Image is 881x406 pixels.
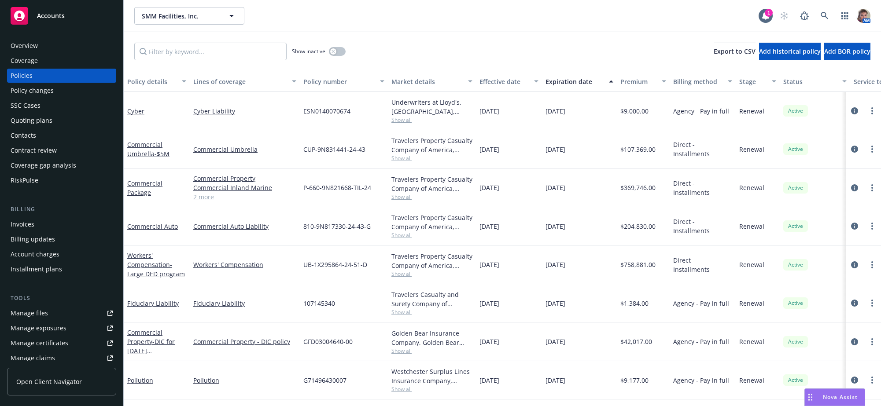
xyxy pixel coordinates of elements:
[849,337,860,347] a: circleInformation
[391,136,472,154] div: Travelers Property Casualty Company of America, Travelers Insurance
[388,71,476,92] button: Market details
[155,150,170,158] span: - $5M
[391,116,472,124] span: Show all
[787,299,804,307] span: Active
[303,376,347,385] span: G71496430007
[479,222,499,231] span: [DATE]
[867,221,877,231] a: more
[867,106,877,116] a: more
[617,71,670,92] button: Premium
[620,337,652,346] span: $42,017.00
[787,261,804,269] span: Active
[391,98,472,116] div: Underwriters at Lloyd's, [GEOGRAPHIC_DATA], [PERSON_NAME] of [GEOGRAPHIC_DATA], InsureTrust
[542,71,617,92] button: Expiration date
[292,48,325,55] span: Show inactive
[391,270,472,278] span: Show all
[804,388,865,406] button: Nova Assist
[127,140,170,158] a: Commercial Umbrella
[546,299,565,308] span: [DATE]
[867,298,877,308] a: more
[127,251,185,278] a: Workers' Compensation
[546,376,565,385] span: [DATE]
[193,106,296,116] a: Cyber Liability
[7,336,116,350] a: Manage certificates
[11,232,55,246] div: Billing updates
[736,71,780,92] button: Stage
[7,39,116,53] a: Overview
[546,183,565,192] span: [DATE]
[391,329,472,347] div: Golden Bear Insurance Company, Golden Bear Insurance Company, Amwins
[739,337,764,346] span: Renewal
[670,71,736,92] button: Billing method
[127,107,144,115] a: Cyber
[190,71,300,92] button: Lines of coverage
[824,47,870,55] span: Add BOR policy
[739,145,764,154] span: Renewal
[7,294,116,303] div: Tools
[546,106,565,116] span: [DATE]
[303,337,353,346] span: GFD03004640-00
[11,69,33,83] div: Policies
[546,260,565,269] span: [DATE]
[620,222,656,231] span: $204,830.00
[479,260,499,269] span: [DATE]
[739,183,764,192] span: Renewal
[11,39,38,53] div: Overview
[11,351,55,365] div: Manage claims
[11,217,34,231] div: Invoices
[620,145,656,154] span: $107,369.00
[7,217,116,231] a: Invoices
[124,71,190,92] button: Policy details
[303,222,371,231] span: 810-9N817330-24-43-G
[127,328,183,373] a: Commercial Property
[127,299,179,307] a: Fiduciary Liability
[391,290,472,308] div: Travelers Casualty and Surety Company of America, Travelers Insurance
[16,377,82,386] span: Open Client Navigator
[7,205,116,214] div: Billing
[765,9,773,17] div: 1
[303,145,365,154] span: CUP-9N831441-24-43
[739,376,764,385] span: Renewal
[7,247,116,261] a: Account charges
[391,231,472,239] span: Show all
[823,393,858,401] span: Nova Assist
[787,184,804,192] span: Active
[856,9,870,23] img: photo
[714,43,756,60] button: Export to CSV
[546,77,604,86] div: Expiration date
[7,99,116,113] a: SSC Cases
[620,77,656,86] div: Premium
[849,183,860,193] a: circleInformation
[391,175,472,193] div: Travelers Property Casualty Company of America, Travelers Insurance
[37,12,65,19] span: Accounts
[127,77,177,86] div: Policy details
[11,99,41,113] div: SSC Cases
[193,183,296,192] a: Commercial Inland Marine
[391,213,472,231] div: Travelers Property Casualty Company of America, Travelers Insurance
[479,183,499,192] span: [DATE]
[391,347,472,355] span: Show all
[787,145,804,153] span: Active
[11,173,38,187] div: RiskPulse
[775,7,793,25] a: Start snowing
[816,7,833,25] a: Search
[849,298,860,308] a: circleInformation
[620,299,649,308] span: $1,384.00
[303,77,375,86] div: Policy number
[11,306,48,320] div: Manage files
[787,338,804,346] span: Active
[303,183,371,192] span: P-660-9N821668-TIL-24
[546,222,565,231] span: [DATE]
[127,337,183,373] span: - DIC for [DATE][STREET_ADDRESS][DATE]
[759,47,821,55] span: Add historical policy
[300,71,388,92] button: Policy number
[7,321,116,335] a: Manage exposures
[193,174,296,183] a: Commercial Property
[867,337,877,347] a: more
[479,376,499,385] span: [DATE]
[787,376,804,384] span: Active
[546,337,565,346] span: [DATE]
[11,158,76,172] div: Coverage gap analysis
[11,54,38,68] div: Coverage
